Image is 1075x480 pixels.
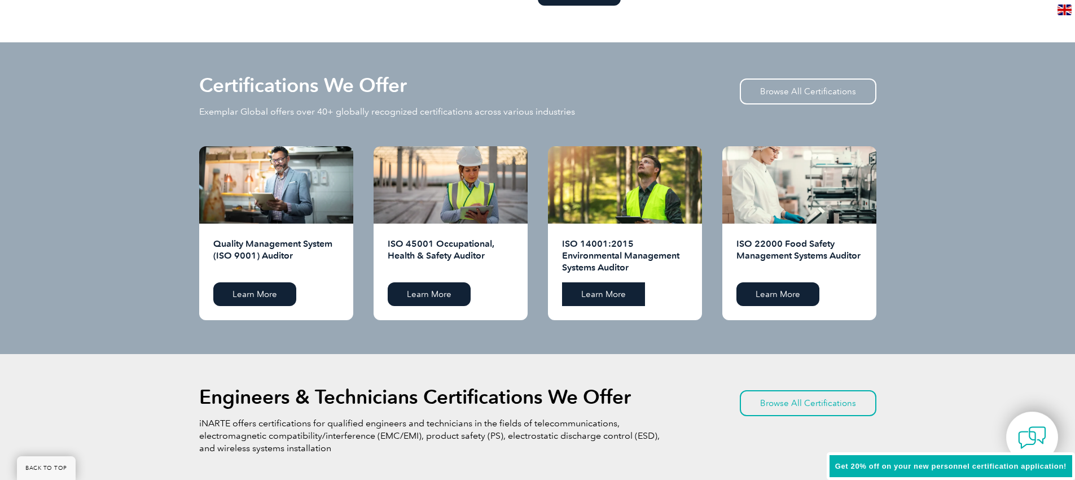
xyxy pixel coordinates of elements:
img: en [1058,5,1072,15]
h2: ISO 45001 Occupational, Health & Safety Auditor [388,238,514,274]
h2: Engineers & Technicians Certifications We Offer [199,388,631,406]
p: Exemplar Global offers over 40+ globally recognized certifications across various industries [199,106,575,118]
a: Learn More [562,282,645,306]
a: Learn More [213,282,296,306]
h2: Certifications We Offer [199,76,407,94]
h2: ISO 14001:2015 Environmental Management Systems Auditor [562,238,688,274]
a: Browse All Certifications [740,390,876,416]
h2: ISO 22000 Food Safety Management Systems Auditor [736,238,862,274]
h2: Quality Management System (ISO 9001) Auditor [213,238,339,274]
span: Get 20% off on your new personnel certification application! [835,462,1067,470]
a: BACK TO TOP [17,456,76,480]
p: iNARTE offers certifications for qualified engineers and technicians in the fields of telecommuni... [199,417,662,455]
img: contact-chat.png [1018,424,1046,452]
a: Learn More [388,282,471,306]
a: Learn More [736,282,819,306]
a: Browse All Certifications [740,78,876,104]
